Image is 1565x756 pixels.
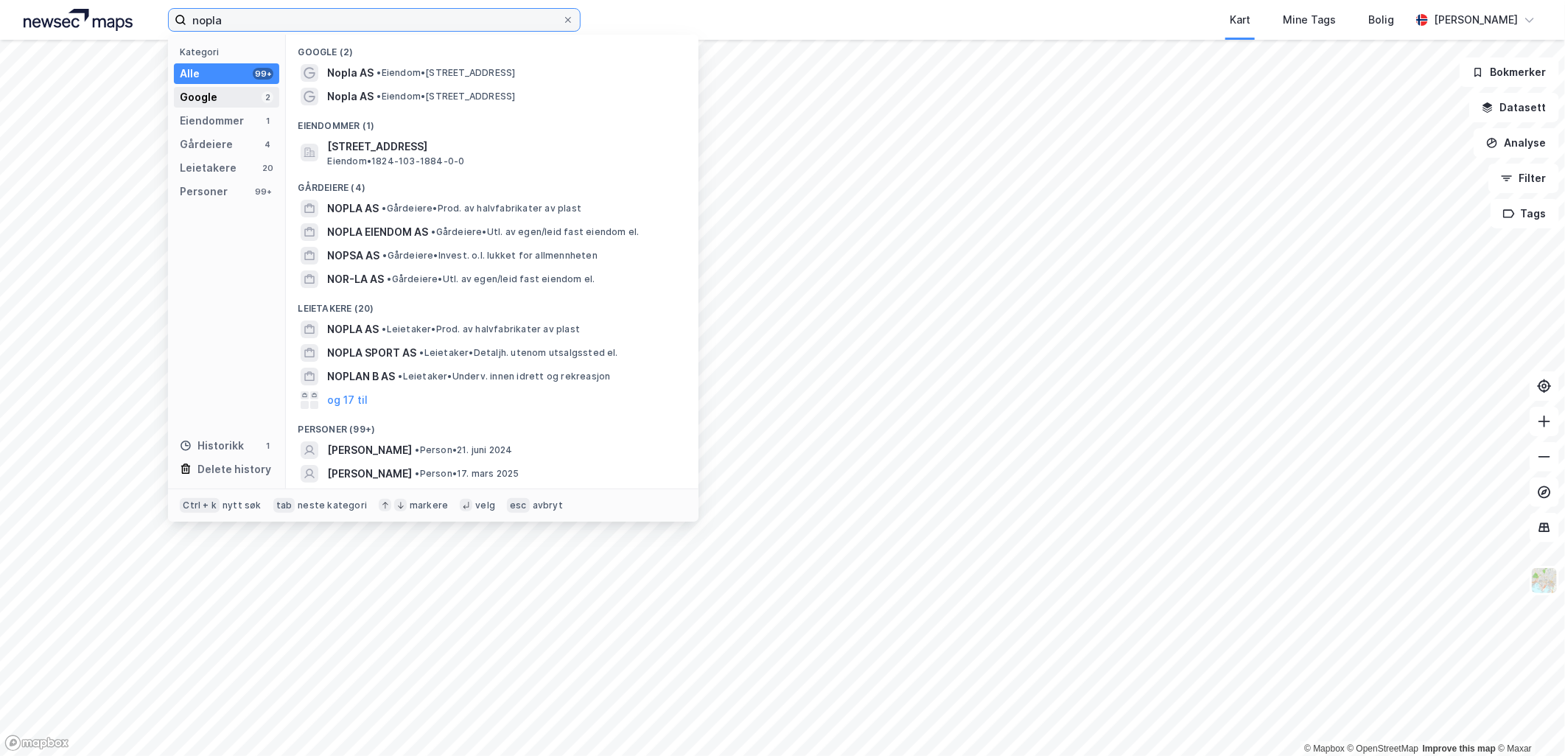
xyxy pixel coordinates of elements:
[180,112,244,130] div: Eiendommer
[186,9,562,31] input: Søk på adresse, matrikkel, gårdeiere, leietakere eller personer
[327,64,374,82] span: Nopla AS
[286,108,699,135] div: Eiendommer (1)
[327,270,384,288] span: NOR-LA AS
[415,444,419,455] span: •
[1283,11,1336,29] div: Mine Tags
[273,498,295,513] div: tab
[180,136,233,153] div: Gårdeiere
[377,67,515,79] span: Eiendom • [STREET_ADDRESS]
[327,155,464,167] span: Eiendom • 1824-103-1884-0-0
[327,344,416,362] span: NOPLA SPORT AS
[262,91,273,103] div: 2
[1491,199,1559,228] button: Tags
[286,291,699,318] div: Leietakere (20)
[180,498,220,513] div: Ctrl + k
[410,500,448,511] div: markere
[415,468,519,480] span: Person • 17. mars 2025
[475,500,495,511] div: velg
[1368,11,1394,29] div: Bolig
[327,391,368,409] button: og 17 til
[327,441,412,459] span: [PERSON_NAME]
[507,498,530,513] div: esc
[180,46,279,57] div: Kategori
[1230,11,1250,29] div: Kart
[327,200,379,217] span: NOPLA AS
[180,183,228,200] div: Personer
[223,500,262,511] div: nytt søk
[377,91,515,102] span: Eiendom • [STREET_ADDRESS]
[286,170,699,197] div: Gårdeiere (4)
[327,88,374,105] span: Nopla AS
[262,440,273,452] div: 1
[419,347,424,358] span: •
[197,461,271,478] div: Delete history
[262,115,273,127] div: 1
[327,368,395,385] span: NOPLAN B AS
[1530,567,1558,595] img: Z
[180,437,244,455] div: Historikk
[262,162,273,174] div: 20
[327,321,379,338] span: NOPLA AS
[286,412,699,438] div: Personer (99+)
[253,186,273,197] div: 99+
[180,88,217,106] div: Google
[1304,743,1345,754] a: Mapbox
[298,500,367,511] div: neste kategori
[327,223,428,241] span: NOPLA EIENDOM AS
[253,68,273,80] div: 99+
[533,500,563,511] div: avbryt
[4,735,69,752] a: Mapbox homepage
[382,323,580,335] span: Leietaker • Prod. av halvfabrikater av plast
[382,323,386,335] span: •
[382,250,387,261] span: •
[262,139,273,150] div: 4
[387,273,391,284] span: •
[327,138,681,155] span: [STREET_ADDRESS]
[382,203,386,214] span: •
[180,65,200,83] div: Alle
[1488,164,1559,193] button: Filter
[382,250,597,262] span: Gårdeiere • Invest. o.l. lukket for allmennheten
[377,91,381,102] span: •
[382,203,581,214] span: Gårdeiere • Prod. av halvfabrikater av plast
[431,226,435,237] span: •
[415,468,419,479] span: •
[327,465,412,483] span: [PERSON_NAME]
[1423,743,1496,754] a: Improve this map
[1469,93,1559,122] button: Datasett
[1474,128,1559,158] button: Analyse
[1460,57,1559,87] button: Bokmerker
[1434,11,1518,29] div: [PERSON_NAME]
[431,226,639,238] span: Gårdeiere • Utl. av egen/leid fast eiendom el.
[1491,685,1565,756] iframe: Chat Widget
[286,35,699,61] div: Google (2)
[387,273,595,285] span: Gårdeiere • Utl. av egen/leid fast eiendom el.
[1348,743,1419,754] a: OpenStreetMap
[24,9,133,31] img: logo.a4113a55bc3d86da70a041830d287a7e.svg
[398,371,402,382] span: •
[180,159,237,177] div: Leietakere
[419,347,617,359] span: Leietaker • Detaljh. utenom utsalgssted el.
[377,67,381,78] span: •
[398,371,610,382] span: Leietaker • Underv. innen idrett og rekreasjon
[327,247,379,265] span: NOPSA AS
[415,444,512,456] span: Person • 21. juni 2024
